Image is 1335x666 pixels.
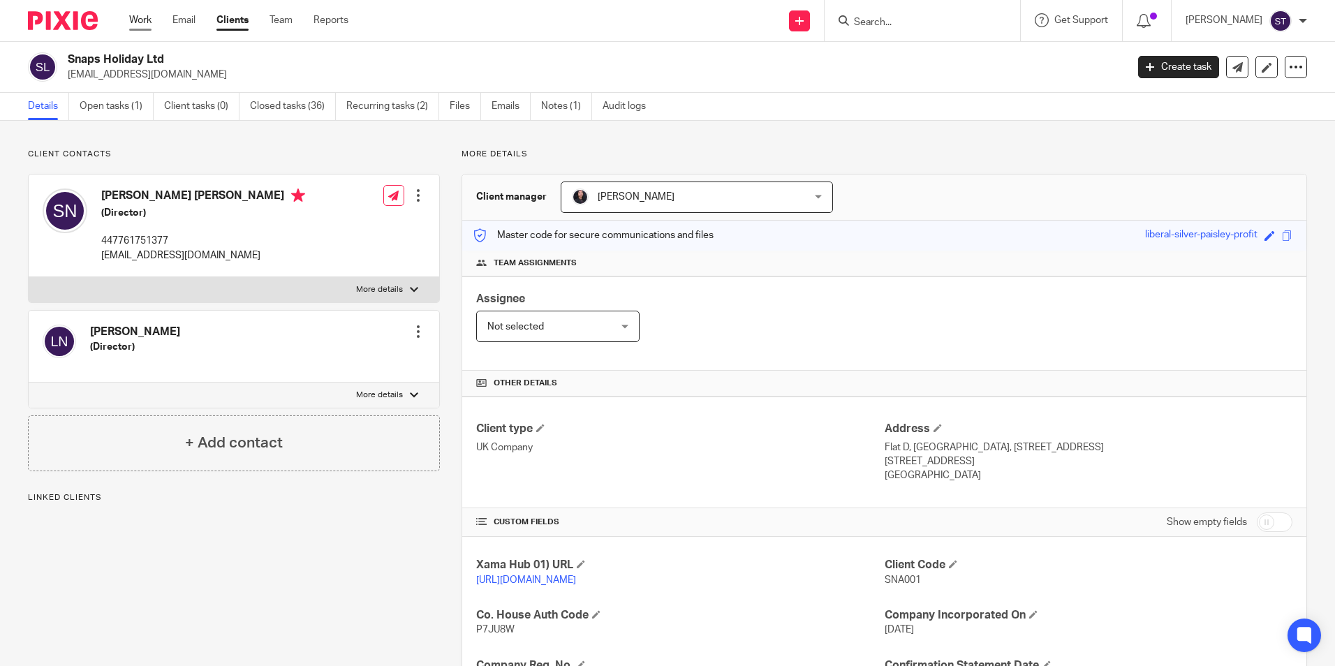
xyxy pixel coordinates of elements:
[28,11,98,30] img: Pixie
[356,284,403,295] p: More details
[541,93,592,120] a: Notes (1)
[598,192,674,202] span: [PERSON_NAME]
[80,93,154,120] a: Open tasks (1)
[473,228,714,242] p: Master code for secure communications and files
[164,93,239,120] a: Client tasks (0)
[476,422,884,436] h4: Client type
[885,468,1292,482] p: [GEOGRAPHIC_DATA]
[885,625,914,635] span: [DATE]
[1145,228,1257,244] div: liberal-silver-paisley-profit
[28,52,57,82] img: svg%3E
[450,93,481,120] a: Files
[68,52,907,67] h2: Snaps Holiday Ltd
[494,378,557,389] span: Other details
[43,188,87,233] img: svg%3E
[90,340,180,354] h5: (Director)
[603,93,656,120] a: Audit logs
[853,17,978,29] input: Search
[1186,13,1262,27] p: [PERSON_NAME]
[476,190,547,204] h3: Client manager
[476,441,884,454] p: UK Company
[1269,10,1292,32] img: svg%3E
[885,558,1292,572] h4: Client Code
[476,517,884,528] h4: CUSTOM FIELDS
[885,575,921,585] span: SNA001
[43,325,76,358] img: svg%3E
[346,93,439,120] a: Recurring tasks (2)
[494,258,577,269] span: Team assignments
[68,68,1117,82] p: [EMAIL_ADDRESS][DOMAIN_NAME]
[28,93,69,120] a: Details
[476,575,576,585] a: [URL][DOMAIN_NAME]
[1138,56,1219,78] a: Create task
[356,390,403,401] p: More details
[314,13,348,27] a: Reports
[885,441,1292,454] p: Flat D, [GEOGRAPHIC_DATA], [STREET_ADDRESS]
[476,558,884,572] h4: Xama Hub 01) URL
[492,93,531,120] a: Emails
[487,322,544,332] span: Not selected
[28,149,440,160] p: Client contacts
[101,188,305,206] h4: [PERSON_NAME] [PERSON_NAME]
[885,608,1292,623] h4: Company Incorporated On
[216,13,249,27] a: Clients
[101,206,305,220] h5: (Director)
[101,249,305,262] p: [EMAIL_ADDRESS][DOMAIN_NAME]
[270,13,293,27] a: Team
[462,149,1307,160] p: More details
[476,293,525,304] span: Assignee
[572,188,589,205] img: MicrosoftTeams-image.jfif
[101,234,305,248] p: 447761751377
[129,13,152,27] a: Work
[1054,15,1108,25] span: Get Support
[291,188,305,202] i: Primary
[885,422,1292,436] h4: Address
[185,432,283,454] h4: + Add contact
[476,608,884,623] h4: Co. House Auth Code
[90,325,180,339] h4: [PERSON_NAME]
[28,492,440,503] p: Linked clients
[250,93,336,120] a: Closed tasks (36)
[885,454,1292,468] p: [STREET_ADDRESS]
[476,625,515,635] span: P7JU8W
[1167,515,1247,529] label: Show empty fields
[172,13,196,27] a: Email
